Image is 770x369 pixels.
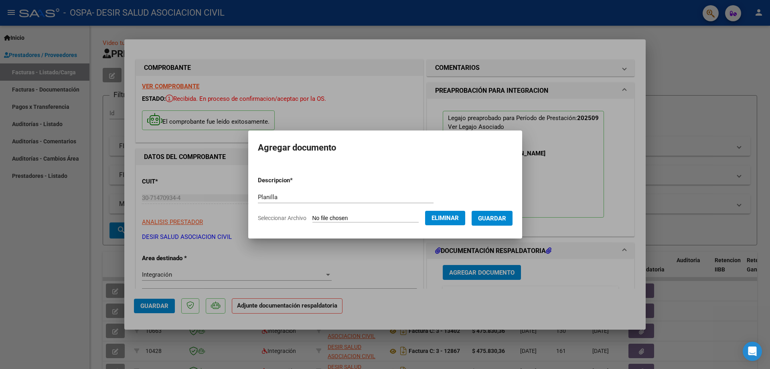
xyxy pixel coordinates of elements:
[258,140,513,155] h2: Agregar documento
[743,342,762,361] div: Open Intercom Messenger
[432,214,459,222] span: Eliminar
[472,211,513,226] button: Guardar
[258,215,306,221] span: Seleccionar Archivo
[425,211,465,225] button: Eliminar
[478,215,506,222] span: Guardar
[258,176,334,185] p: Descripcion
